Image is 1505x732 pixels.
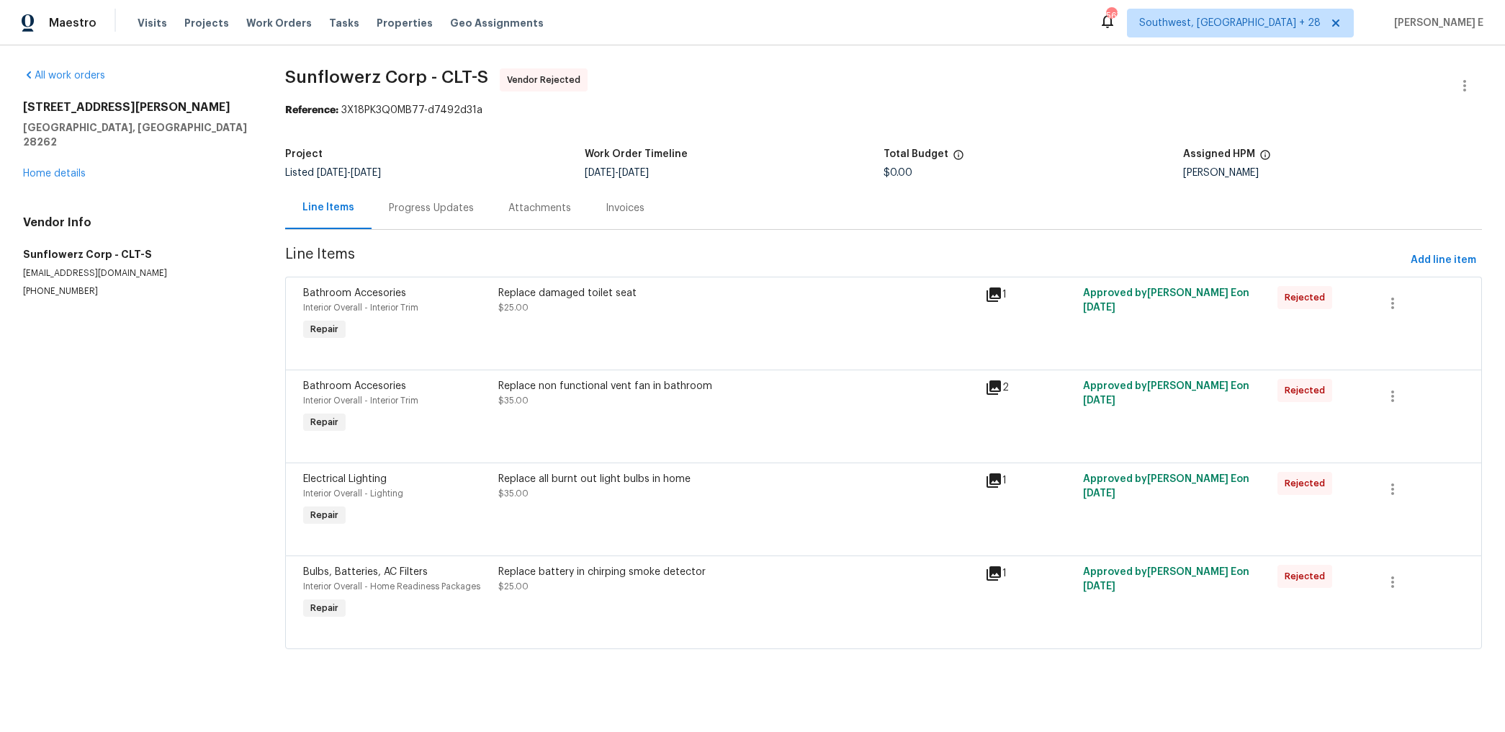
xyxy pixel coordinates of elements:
[606,201,644,215] div: Invoices
[285,247,1405,274] span: Line Items
[507,73,586,87] span: Vendor Rejected
[1285,383,1331,398] span: Rejected
[285,103,1482,117] div: 3X18PK3Q0MB77-d7492d31a
[303,303,418,312] span: Interior Overall - Interior Trim
[498,565,977,579] div: Replace battery in chirping smoke detector
[1183,168,1483,178] div: [PERSON_NAME]
[285,149,323,159] h5: Project
[498,286,977,300] div: Replace damaged toilet seat
[305,508,344,522] span: Repair
[303,381,406,391] span: Bathroom Accesories
[585,168,615,178] span: [DATE]
[1405,247,1482,274] button: Add line item
[498,489,529,498] span: $35.00
[498,472,977,486] div: Replace all burnt out light bulbs in home
[985,565,1074,582] div: 1
[1083,581,1115,592] span: [DATE]
[305,601,344,615] span: Repair
[585,149,688,159] h5: Work Order Timeline
[508,201,571,215] div: Attachments
[377,16,433,30] span: Properties
[305,322,344,336] span: Repair
[303,288,406,298] span: Bathroom Accesories
[1083,488,1115,499] span: [DATE]
[351,168,381,178] span: [DATE]
[23,71,105,81] a: All work orders
[246,16,312,30] span: Work Orders
[305,415,344,429] span: Repair
[317,168,347,178] span: [DATE]
[138,16,167,30] span: Visits
[23,267,251,280] p: [EMAIL_ADDRESS][DOMAIN_NAME]
[985,379,1074,396] div: 2
[1285,476,1331,491] span: Rejected
[1083,567,1249,592] span: Approved by [PERSON_NAME] E on
[1083,381,1249,406] span: Approved by [PERSON_NAME] E on
[184,16,229,30] span: Projects
[498,379,977,393] div: Replace non functional vent fan in bathroom
[389,201,474,215] div: Progress Updates
[303,489,403,498] span: Interior Overall - Lighting
[329,18,359,28] span: Tasks
[1388,16,1483,30] span: [PERSON_NAME] E
[23,247,251,262] h5: Sunflowerz Corp - CLT-S
[1083,288,1249,313] span: Approved by [PERSON_NAME] E on
[23,285,251,298] p: [PHONE_NUMBER]
[49,16,96,30] span: Maestro
[1183,149,1255,159] h5: Assigned HPM
[1139,16,1321,30] span: Southwest, [GEOGRAPHIC_DATA] + 28
[1411,251,1476,269] span: Add line item
[1083,303,1115,313] span: [DATE]
[285,105,338,115] b: Reference:
[1083,396,1115,406] span: [DATE]
[498,303,529,312] span: $25.00
[450,16,544,30] span: Geo Assignments
[884,149,948,159] h5: Total Budget
[1285,290,1331,305] span: Rejected
[285,168,381,178] span: Listed
[985,472,1074,489] div: 1
[317,168,381,178] span: -
[303,474,387,484] span: Electrical Lighting
[585,168,649,178] span: -
[1285,569,1331,584] span: Rejected
[23,100,251,115] h2: [STREET_ADDRESS][PERSON_NAME]
[619,168,649,178] span: [DATE]
[303,582,480,591] span: Interior Overall - Home Readiness Packages
[285,68,488,86] span: Sunflowerz Corp - CLT-S
[498,582,529,591] span: $25.00
[1083,474,1249,499] span: Approved by [PERSON_NAME] E on
[303,396,418,405] span: Interior Overall - Interior Trim
[884,168,912,178] span: $0.00
[1106,9,1116,23] div: 567
[985,286,1074,303] div: 1
[302,200,354,215] div: Line Items
[23,120,251,149] h5: [GEOGRAPHIC_DATA], [GEOGRAPHIC_DATA] 28262
[23,169,86,179] a: Home details
[953,149,964,168] span: The total cost of line items that have been proposed by Opendoor. This sum includes line items th...
[498,396,529,405] span: $35.00
[23,215,251,230] h4: Vendor Info
[303,567,428,577] span: Bulbs, Batteries, AC Filters
[1259,149,1271,168] span: The hpm assigned to this work order.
